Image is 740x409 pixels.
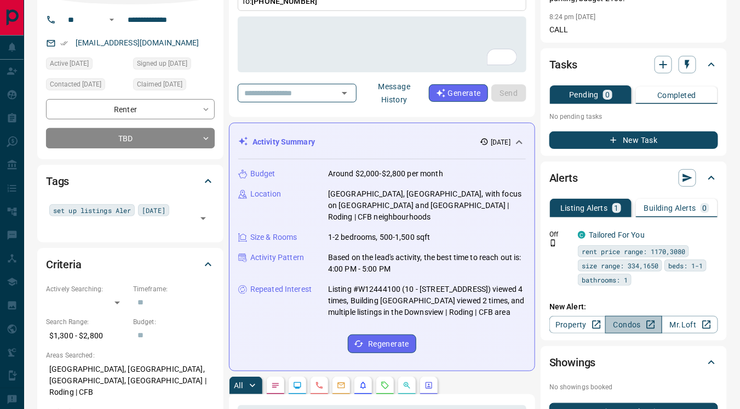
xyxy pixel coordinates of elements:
svg: Listing Alerts [359,381,368,390]
div: Criteria [46,251,215,278]
svg: Lead Browsing Activity [293,381,302,390]
svg: Agent Actions [425,381,433,390]
span: set up listings Aler [53,205,131,216]
p: $1,300 - $2,800 [46,327,128,345]
p: Actively Searching: [46,284,128,294]
svg: Emails [337,381,346,390]
p: Areas Searched: [46,350,215,360]
p: 1 [615,204,619,212]
span: size range: 334,1650 [582,260,658,271]
p: [GEOGRAPHIC_DATA], [GEOGRAPHIC_DATA], with focus on [GEOGRAPHIC_DATA] and [GEOGRAPHIC_DATA] | Rod... [328,188,526,223]
span: [DATE] [142,205,165,216]
svg: Calls [315,381,324,390]
p: Based on the lead's activity, the best time to reach out is: 4:00 PM - 5:00 PM [328,252,526,275]
svg: Opportunities [403,381,411,390]
div: Mon Oct 13 2025 [46,78,128,94]
a: Mr.Loft [662,316,718,333]
span: bathrooms: 1 [582,274,628,285]
a: [EMAIL_ADDRESS][DOMAIN_NAME] [76,38,199,47]
p: Budget [250,168,276,180]
h2: Alerts [549,169,578,187]
span: Signed up [DATE] [137,58,187,69]
button: Open [337,85,352,101]
div: Tags [46,168,215,194]
p: Listing #W12444100 (10 - [STREET_ADDRESS]) viewed 4 times, Building [GEOGRAPHIC_DATA] viewed 2 ti... [328,284,526,318]
textarea: To enrich screen reader interactions, please activate Accessibility in Grammarly extension settings [245,21,519,68]
h2: Criteria [46,256,82,273]
div: Tasks [549,51,718,78]
p: Pending [569,91,599,99]
a: Condos [605,316,662,333]
p: [GEOGRAPHIC_DATA], [GEOGRAPHIC_DATA], [GEOGRAPHIC_DATA], [GEOGRAPHIC_DATA] | Roding | CFB [46,360,215,401]
h2: Tasks [549,56,577,73]
p: Search Range: [46,317,128,327]
p: Activity Summary [253,136,315,148]
p: 1-2 bedrooms, 500-1,500 sqft [328,232,431,243]
span: Active [DATE] [50,58,89,69]
button: Generate [429,84,488,102]
p: Building Alerts [644,204,696,212]
p: Location [250,188,281,200]
p: All [234,382,243,389]
p: Repeated Interest [250,284,312,295]
button: Open [196,211,211,226]
div: Mon Oct 13 2025 [133,57,215,73]
p: Size & Rooms [250,232,297,243]
button: New Task [549,131,718,149]
a: Property [549,316,606,333]
div: Activity Summary[DATE] [238,132,526,152]
p: Activity Pattern [250,252,304,263]
p: No pending tasks [549,108,718,125]
p: Budget: [133,317,215,327]
button: Message History [360,78,429,108]
p: New Alert: [549,301,718,313]
div: Renter [46,99,215,119]
p: [DATE] [491,137,510,147]
p: 0 [703,204,707,212]
button: Open [105,13,118,26]
div: Alerts [549,165,718,191]
a: Tailored For You [589,231,645,239]
p: Off [549,229,571,239]
div: Mon Oct 13 2025 [46,57,128,73]
h2: Tags [46,172,69,190]
div: condos.ca [578,231,586,239]
span: Contacted [DATE] [50,79,101,90]
p: 0 [605,91,610,99]
span: Claimed [DATE] [137,79,182,90]
div: TBD [46,128,215,148]
div: Mon Oct 13 2025 [133,78,215,94]
svg: Notes [271,381,280,390]
p: Listing Alerts [560,204,608,212]
svg: Requests [381,381,389,390]
p: Around $2,000-$2,800 per month [328,168,443,180]
p: Timeframe: [133,284,215,294]
button: Regenerate [348,335,416,353]
span: rent price range: 1170,3080 [582,246,685,257]
svg: Email Verified [60,39,68,47]
div: Showings [549,349,718,376]
p: CALL [549,24,718,36]
p: Completed [657,91,696,99]
h2: Showings [549,354,596,371]
p: No showings booked [549,382,718,392]
p: 8:24 pm [DATE] [549,13,596,21]
span: beds: 1-1 [668,260,703,271]
svg: Push Notification Only [549,239,557,247]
